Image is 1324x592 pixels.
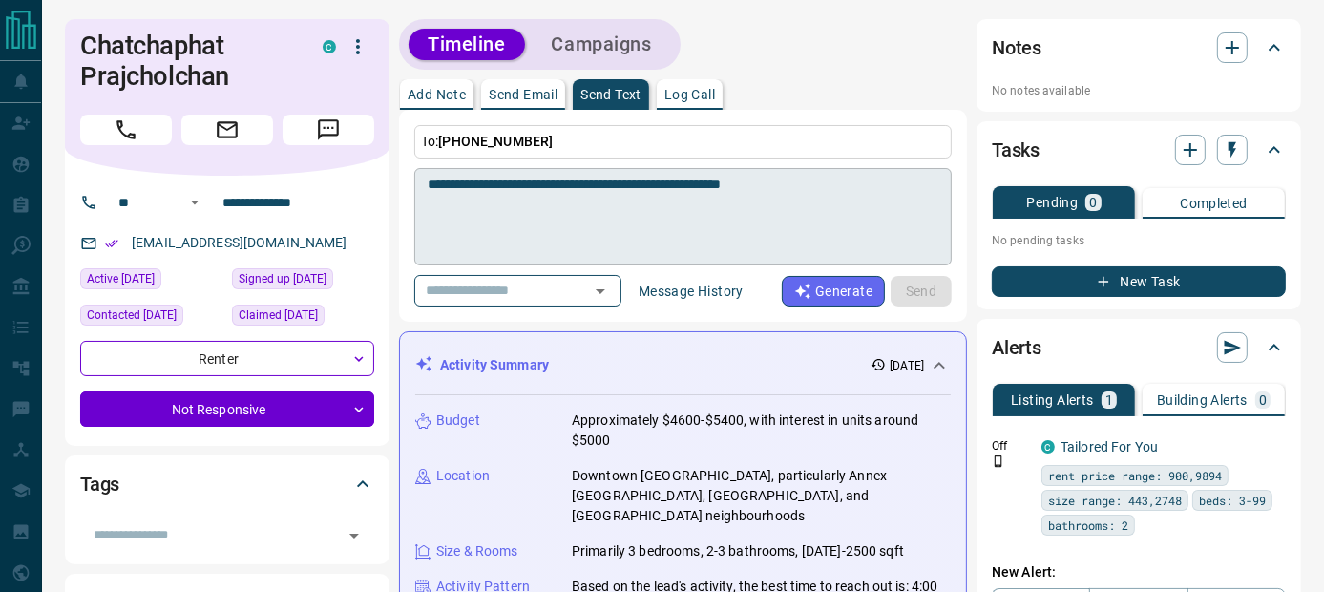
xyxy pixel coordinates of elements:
[992,25,1286,71] div: Notes
[436,466,490,486] p: Location
[414,125,952,159] p: To:
[341,522,368,549] button: Open
[572,541,904,561] p: Primarily 3 bedrooms, 2-3 bathrooms, [DATE]-2500 sqft
[489,88,557,101] p: Send Email
[1026,196,1078,209] p: Pending
[232,305,374,331] div: Wed Sep 10 2025
[323,40,336,53] div: condos.ca
[992,226,1286,255] p: No pending tasks
[80,115,172,145] span: Call
[80,461,374,507] div: Tags
[533,29,671,60] button: Campaigns
[436,411,480,431] p: Budget
[239,269,326,288] span: Signed up [DATE]
[992,325,1286,370] div: Alerts
[992,82,1286,99] p: No notes available
[1089,196,1097,209] p: 0
[80,469,119,499] h2: Tags
[87,306,177,325] span: Contacted [DATE]
[80,341,374,376] div: Renter
[992,266,1286,297] button: New Task
[80,268,222,295] div: Sun Oct 05 2025
[408,88,466,101] p: Add Note
[232,268,374,295] div: Wed Sep 10 2025
[105,237,118,250] svg: Email Verified
[1061,439,1158,455] a: Tailored For You
[1048,516,1128,535] span: bathrooms: 2
[183,191,206,214] button: Open
[87,269,155,288] span: Active [DATE]
[782,276,885,307] button: Generate
[587,278,614,305] button: Open
[1199,491,1266,510] span: beds: 3-99
[440,355,549,375] p: Activity Summary
[992,455,1005,468] svg: Push Notification Only
[1011,393,1094,407] p: Listing Alerts
[992,135,1040,165] h2: Tasks
[572,411,951,451] p: Approximately $4600-$5400, with interest in units around $5000
[80,391,374,427] div: Not Responsive
[181,115,273,145] span: Email
[992,562,1286,582] p: New Alert:
[1041,440,1055,454] div: condos.ca
[1157,393,1248,407] p: Building Alerts
[572,466,951,526] p: Downtown [GEOGRAPHIC_DATA], particularly Annex - [GEOGRAPHIC_DATA], [GEOGRAPHIC_DATA], and [GEOGR...
[1105,393,1113,407] p: 1
[664,88,715,101] p: Log Call
[132,235,347,250] a: [EMAIL_ADDRESS][DOMAIN_NAME]
[283,115,374,145] span: Message
[415,348,951,383] div: Activity Summary[DATE]
[580,88,641,101] p: Send Text
[992,332,1041,363] h2: Alerts
[992,32,1041,63] h2: Notes
[438,134,553,149] span: [PHONE_NUMBER]
[890,357,924,374] p: [DATE]
[1259,393,1267,407] p: 0
[409,29,525,60] button: Timeline
[992,437,1030,455] p: Off
[1180,197,1248,210] p: Completed
[1048,491,1182,510] span: size range: 443,2748
[992,127,1286,173] div: Tasks
[436,541,518,561] p: Size & Rooms
[80,305,222,331] div: Tue Oct 07 2025
[627,276,755,307] button: Message History
[80,31,294,92] h1: Chatchaphat Prajcholchan
[1048,466,1222,485] span: rent price range: 900,9894
[239,306,318,325] span: Claimed [DATE]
